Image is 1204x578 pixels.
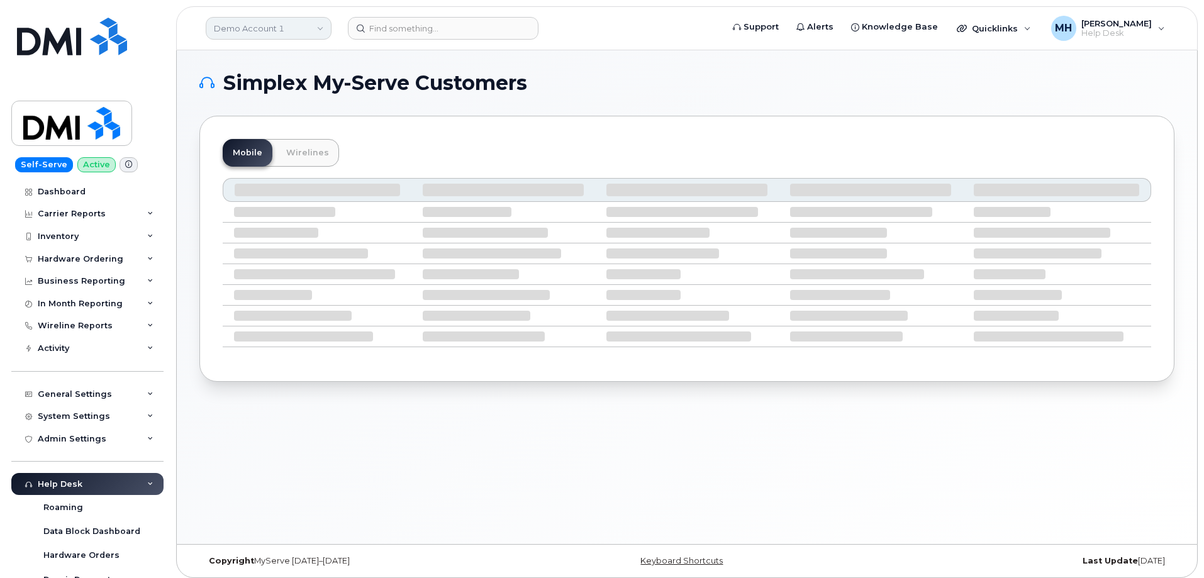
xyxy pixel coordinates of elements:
[1083,556,1138,565] strong: Last Update
[209,556,254,565] strong: Copyright
[223,74,527,92] span: Simplex My-Serve Customers
[849,556,1174,566] div: [DATE]
[640,556,723,565] a: Keyboard Shortcuts
[223,139,272,167] a: Mobile
[276,139,339,167] a: Wirelines
[199,556,525,566] div: MyServe [DATE]–[DATE]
